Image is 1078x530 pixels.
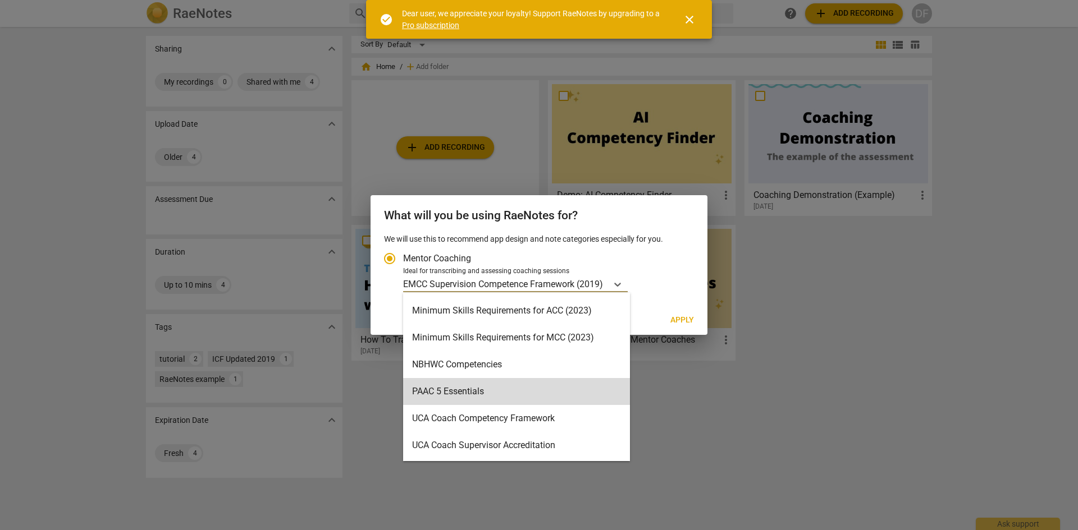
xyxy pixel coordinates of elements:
[604,279,606,289] input: Ideal for transcribing and assessing coaching sessionsEMCC Supervision Competence Framework (2019)
[384,209,694,223] h2: What will you be using RaeNotes for?
[384,245,694,293] div: Account type
[403,266,691,276] div: Ideal for transcribing and assessing coaching sessions
[402,8,663,31] div: Dear user, we appreciate your loyalty! Support RaeNotes by upgrading to a
[403,432,630,459] div: UCA Coach Supervisor Accreditation
[403,278,603,291] p: EMCC Supervision Competence Framework (2019)
[403,405,630,432] div: UCA Coach Competency Framework
[384,233,694,245] p: We will use this to recommend app design and note categories especially for you.
[676,6,703,33] button: Close
[670,315,694,326] span: Apply
[403,324,630,351] div: Minimum Skills Requirements for MCC (2023)
[403,351,630,378] div: NBHWC Competencies
[402,21,459,30] a: Pro subscription
[683,13,696,26] span: close
[380,13,393,26] span: check_circle
[403,297,630,324] div: Minimum Skills Requirements for ACC (2023)
[403,252,471,265] span: Mentor Coaching
[403,378,630,405] div: PAAC 5 Essentials
[661,310,703,330] button: Apply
